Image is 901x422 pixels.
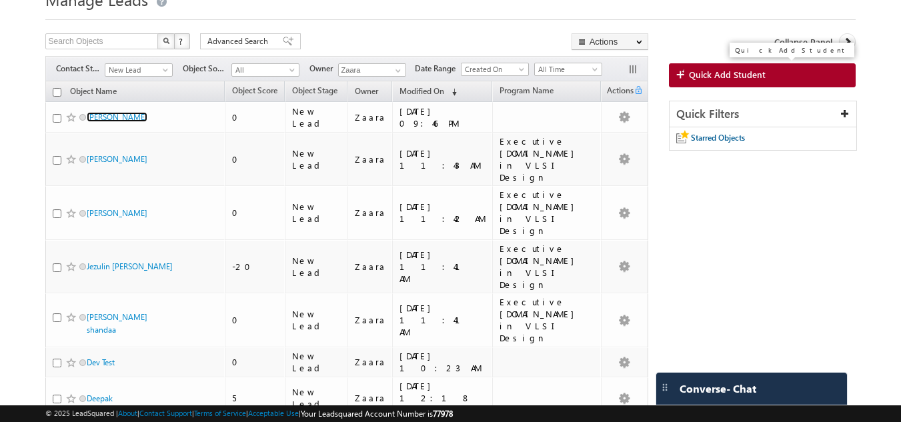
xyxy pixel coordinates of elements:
[415,63,461,75] span: Date Range
[53,88,61,97] input: Check all records
[179,35,185,47] span: ?
[232,207,279,219] div: 0
[670,101,857,127] div: Quick Filters
[232,261,279,273] div: -20
[292,105,341,129] div: New Lead
[105,64,169,76] span: New Lead
[105,63,173,77] a: New Lead
[355,111,386,123] div: Zaara
[232,356,279,368] div: 0
[500,135,595,183] div: Executive [DOMAIN_NAME] in VLSI Design
[183,63,231,75] span: Object Source
[399,86,444,96] span: Modified On
[207,35,272,47] span: Advanced Search
[388,64,405,77] a: Show All Items
[87,312,147,335] a: [PERSON_NAME] shandaa
[355,392,386,404] div: Zaara
[399,380,486,416] div: [DATE] 12:18 PM
[355,261,386,273] div: Zaara
[500,243,595,291] div: Executive [DOMAIN_NAME] in VLSI Design
[433,409,453,419] span: 77978
[87,393,113,403] a: Deepak
[56,63,105,75] span: Contact Stage
[232,153,279,165] div: 0
[292,350,341,374] div: New Lead
[446,87,457,97] span: (sorted descending)
[602,83,634,101] span: Actions
[232,111,279,123] div: 0
[399,201,486,225] div: [DATE] 11:42 AM
[500,189,595,237] div: Executive [DOMAIN_NAME] in VLSI Design
[399,350,486,374] div: [DATE] 10:23 AM
[355,207,386,219] div: Zaara
[87,154,147,164] a: [PERSON_NAME]
[461,63,529,76] a: Created On
[45,407,453,420] span: © 2025 LeadSquared | | | | |
[534,63,602,76] a: All Time
[669,63,856,87] a: Quick Add Student
[118,409,137,417] a: About
[292,201,341,225] div: New Lead
[399,147,486,171] div: [DATE] 11:43 AM
[87,261,173,271] a: Jezulin [PERSON_NAME]
[393,83,464,101] a: Modified On (sorted descending)
[355,86,378,96] span: Owner
[660,382,670,393] img: carter-drag
[399,105,486,129] div: [DATE] 09:46 PM
[355,314,386,326] div: Zaara
[292,85,337,95] span: Object Stage
[87,208,147,218] a: [PERSON_NAME]
[535,63,598,75] span: All Time
[309,63,338,75] span: Owner
[500,296,595,344] div: Executive [DOMAIN_NAME] in VLSI Design
[292,147,341,171] div: New Lead
[680,383,756,395] span: Converse - Chat
[232,392,279,404] div: 5
[689,69,766,81] span: Quick Add Student
[63,84,123,101] a: Object Name
[355,356,386,368] div: Zaara
[232,314,279,326] div: 0
[338,63,406,77] input: Type to Search
[572,33,648,50] button: Actions
[691,133,745,143] span: Starred Objects
[292,308,341,332] div: New Lead
[231,63,299,77] a: All
[292,386,341,410] div: New Lead
[462,63,525,75] span: Created On
[87,357,115,367] a: Dev Test
[163,37,169,44] img: Search
[493,83,560,101] a: Program Name
[232,85,277,95] span: Object Score
[232,64,295,76] span: All
[774,36,832,48] span: Collapse Panel
[174,33,190,49] button: ?
[87,112,147,122] a: [PERSON_NAME]
[500,85,554,95] span: Program Name
[399,249,486,285] div: [DATE] 11:41 AM
[248,409,299,417] a: Acceptable Use
[194,409,246,417] a: Terms of Service
[301,409,453,419] span: Your Leadsquared Account Number is
[399,302,486,338] div: [DATE] 11:41 AM
[139,409,192,417] a: Contact Support
[355,153,386,165] div: Zaara
[735,47,849,53] div: Quick Add Student
[292,255,341,279] div: New Lead
[225,83,284,101] a: Object Score
[285,83,344,101] a: Object Stage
